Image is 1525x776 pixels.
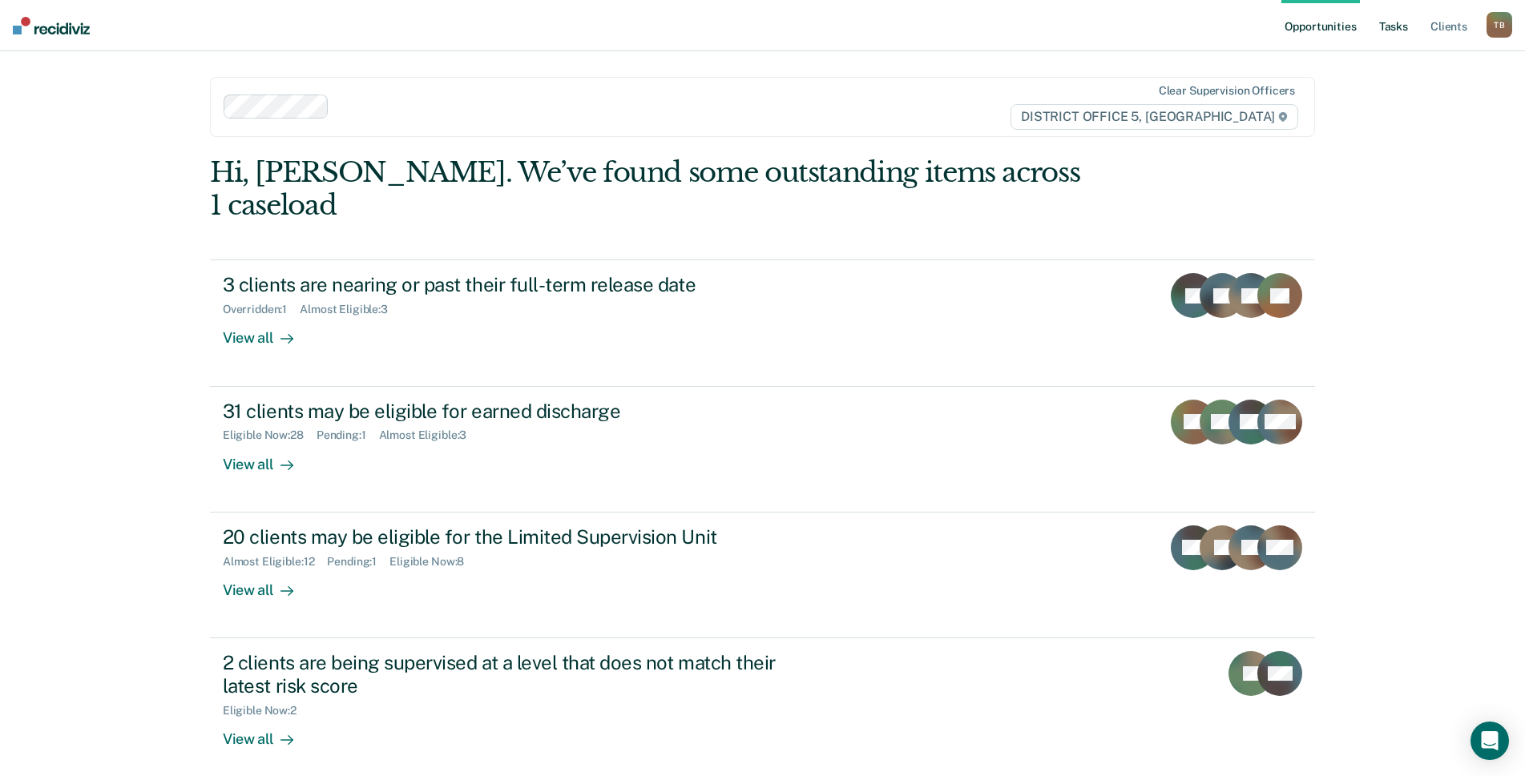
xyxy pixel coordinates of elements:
[1471,722,1509,760] div: Open Intercom Messenger
[379,428,480,442] div: Almost Eligible : 3
[223,303,300,316] div: Overridden : 1
[389,555,477,569] div: Eligible Now : 8
[223,568,313,599] div: View all
[327,555,389,569] div: Pending : 1
[210,513,1315,638] a: 20 clients may be eligible for the Limited Supervision UnitAlmost Eligible:12Pending:1Eligible No...
[210,387,1315,513] a: 31 clients may be eligible for earned dischargeEligible Now:28Pending:1Almost Eligible:3View all
[223,525,785,549] div: 20 clients may be eligible for the Limited Supervision Unit
[223,400,785,423] div: 31 clients may be eligible for earned discharge
[223,428,317,442] div: Eligible Now : 28
[223,704,309,718] div: Eligible Now : 2
[1011,104,1298,130] span: DISTRICT OFFICE 5, [GEOGRAPHIC_DATA]
[223,273,785,296] div: 3 clients are nearing or past their full-term release date
[300,303,401,316] div: Almost Eligible : 3
[223,555,328,569] div: Almost Eligible : 12
[210,156,1094,222] div: Hi, [PERSON_NAME]. We’ve found some outstanding items across 1 caseload
[1487,12,1512,38] button: TB
[317,428,379,442] div: Pending : 1
[223,316,313,348] div: View all
[13,17,90,34] img: Recidiviz
[1487,12,1512,38] div: T B
[223,651,785,698] div: 2 clients are being supervised at a level that does not match their latest risk score
[223,717,313,748] div: View all
[1159,84,1295,98] div: Clear supervision officers
[210,259,1315,386] a: 3 clients are nearing or past their full-term release dateOverridden:1Almost Eligible:3View all
[223,442,313,473] div: View all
